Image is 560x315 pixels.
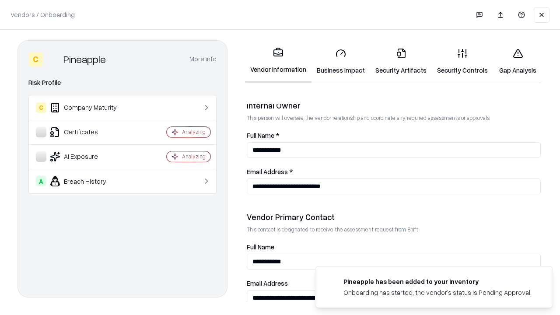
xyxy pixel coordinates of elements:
a: Business Impact [311,41,370,82]
div: A [36,176,46,186]
div: Analyzing [182,153,206,160]
div: Certificates [36,127,140,137]
label: Email Address * [247,168,541,175]
div: Onboarding has started, the vendor's status is Pending Approval. [343,288,532,297]
a: Gap Analysis [493,41,542,82]
div: Analyzing [182,128,206,136]
button: More info [189,51,217,67]
label: Email Address [247,280,541,287]
div: AI Exposure [36,151,140,162]
a: Security Artifacts [370,41,432,82]
div: Company Maturity [36,102,140,113]
label: Full Name [247,244,541,250]
a: Security Controls [432,41,493,82]
div: C [28,52,42,66]
div: Vendor Primary Contact [247,212,541,222]
p: This contact is designated to receive the assessment request from Shift [247,226,541,233]
label: Full Name * [247,132,541,139]
div: Internal Owner [247,100,541,111]
img: pineappleenergy.com [326,277,336,287]
div: Pineapple [63,52,106,66]
div: Pineapple has been added to your inventory [343,277,532,286]
div: Breach History [36,176,140,186]
p: Vendors / Onboarding [10,10,75,19]
img: Pineapple [46,52,60,66]
div: Risk Profile [28,77,217,88]
a: Vendor Information [245,40,311,83]
div: C [36,102,46,113]
p: This person will oversee the vendor relationship and coordinate any required assessments or appro... [247,114,541,122]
